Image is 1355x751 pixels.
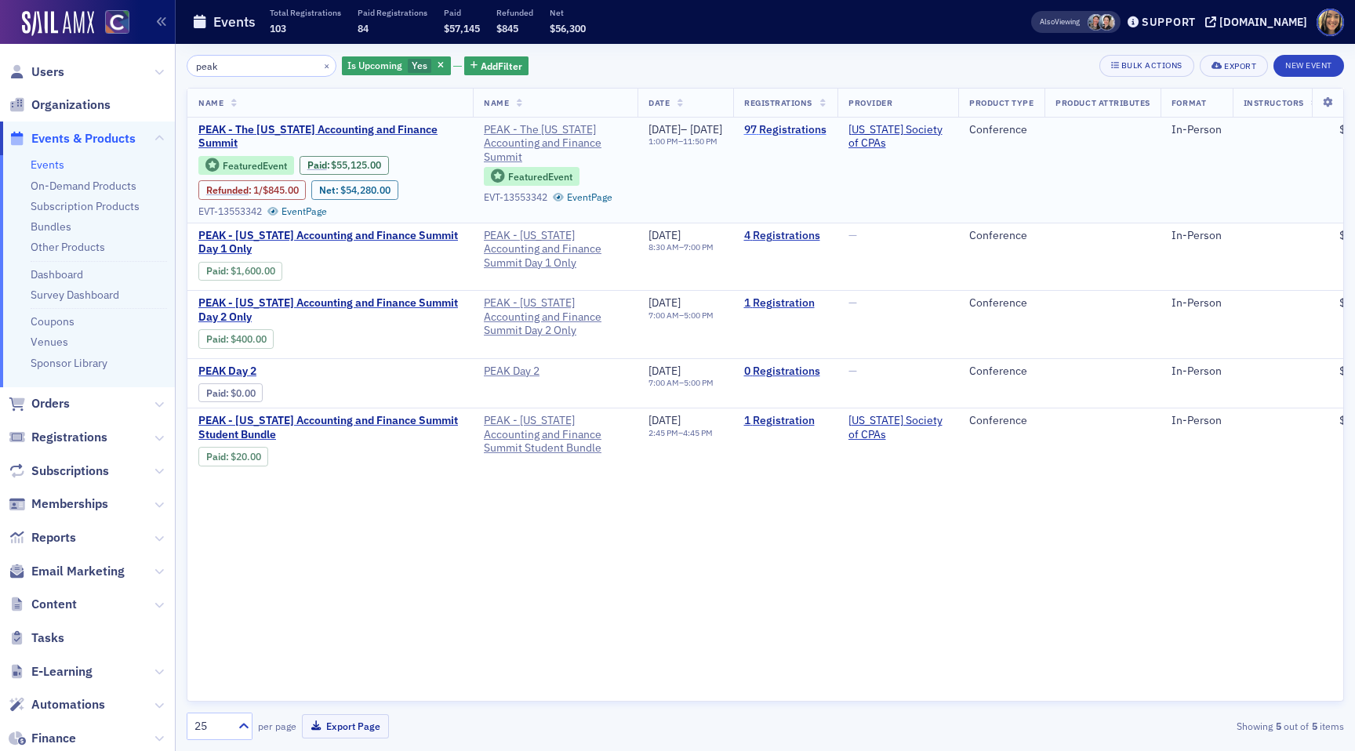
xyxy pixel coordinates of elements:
span: PEAK - The Colorado Accounting and Finance Summit [484,123,627,165]
span: Tiffany Carson [1088,14,1104,31]
div: Export [1224,62,1256,71]
a: PEAK - [US_STATE] Accounting and Finance Summit Day 2 Only [484,296,627,338]
a: PEAK - [US_STATE] Accounting and Finance Summit Day 2 Only [198,296,462,324]
a: Paid [206,387,226,399]
div: – [648,428,713,438]
span: Colorado Society of CPAs [848,414,947,441]
span: Name [484,97,509,108]
div: Conference [969,296,1034,310]
a: Reports [9,529,76,546]
div: Conference [969,414,1034,428]
a: E-Learning [9,663,93,680]
a: Automations [9,696,105,713]
span: : [206,333,231,345]
a: PEAK - The [US_STATE] Accounting and Finance Summit [484,123,627,165]
span: Product Attributes [1055,97,1150,108]
div: Featured Event [223,161,287,170]
a: [US_STATE] Society of CPAs [848,414,947,441]
span: Tasks [31,629,64,647]
div: In-Person [1172,123,1222,137]
div: 25 [194,718,229,735]
span: — [848,296,857,310]
span: Registrations [744,97,812,108]
div: In-Person [1172,365,1222,379]
a: Refunded [206,184,249,196]
time: 11:50 PM [683,136,717,147]
a: Paid [206,451,226,463]
input: Search… [187,55,336,77]
button: AddFilter [464,56,529,76]
a: Subscriptions [9,463,109,480]
button: × [320,58,334,72]
a: 1 Registration [744,414,826,428]
div: Bulk Actions [1121,61,1182,70]
a: 0 Registrations [744,365,826,379]
span: PEAK - Colorado Accounting and Finance Summit Student Bundle [484,414,627,455]
a: Dashboard [31,267,83,281]
span: $845 [496,22,518,34]
a: EventPage [553,191,612,203]
div: Featured Event [508,172,572,181]
a: SailAMX [22,11,94,36]
span: Content [31,596,77,613]
a: 4 Registrations [744,229,826,243]
div: Featured Event [198,156,294,176]
a: Content [9,596,77,613]
div: – [648,242,714,252]
span: Colorado Society of CPAs [848,123,947,151]
p: Total Registrations [270,7,341,18]
span: PEAK - Colorado Accounting and Finance Summit Day 1 Only [484,229,627,270]
span: PEAK - Colorado Accounting and Finance Summit Day 1 Only [198,229,462,256]
span: Net : [319,184,340,196]
a: Memberships [9,495,108,513]
a: PEAK - [US_STATE] Accounting and Finance Summit Student Bundle [198,414,462,441]
p: Net [550,7,586,18]
label: per page [258,719,296,733]
span: Viewing [1040,16,1080,27]
span: Events & Products [31,130,136,147]
div: – [648,310,714,321]
button: [DOMAIN_NAME] [1205,16,1313,27]
a: Paid [206,265,226,277]
strong: 5 [1273,719,1284,733]
span: E-Learning [31,663,93,680]
span: Automations [31,696,105,713]
a: 97 Registrations [744,123,826,137]
span: [DATE] [690,122,722,136]
div: Conference [969,123,1034,137]
a: Sponsor Library [31,356,107,370]
a: View Homepage [94,10,129,37]
a: Finance [9,730,76,747]
div: [DOMAIN_NAME] [1219,15,1307,29]
time: 1:00 PM [648,136,678,147]
time: 7:00 AM [648,310,679,321]
a: Other Products [31,240,105,254]
span: Email Marketing [31,563,125,580]
a: Tasks [9,629,64,647]
div: – [648,123,722,137]
div: In-Person [1172,229,1222,243]
a: Events [31,158,64,172]
span: Orders [31,395,70,412]
span: Reports [31,529,76,546]
a: 1 Registration [744,296,826,310]
a: Organizations [9,96,111,114]
time: 2:45 PM [648,427,678,438]
p: Refunded [496,7,533,18]
strong: 5 [1309,719,1320,733]
span: $54,280.00 [340,184,391,196]
span: Subscriptions [31,463,109,480]
div: Paid: 145 - $5512500 [300,156,389,175]
a: PEAK Day 2 [198,365,462,379]
a: Subscription Products [31,199,140,213]
div: In-Person [1172,296,1222,310]
span: Organizations [31,96,111,114]
span: PEAK - Colorado Accounting and Finance Summit Day 2 Only [484,296,627,338]
div: – [648,378,714,388]
div: Paid: 2 - $2000 [198,447,268,466]
span: : [206,184,253,196]
span: $20.00 [231,451,261,463]
div: Paid: 4 - $40000 [198,329,274,348]
a: Paid [307,159,327,171]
